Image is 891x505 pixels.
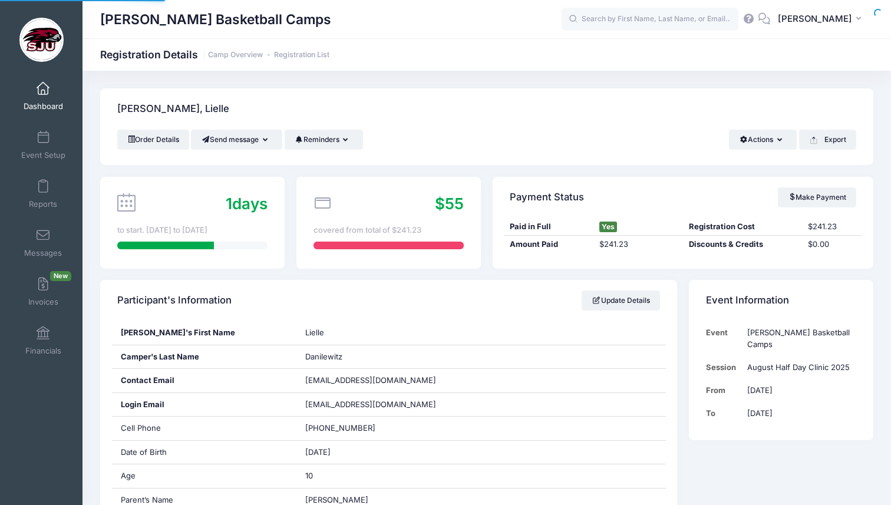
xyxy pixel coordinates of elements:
[799,130,856,150] button: Export
[15,271,71,312] a: InvoicesNew
[778,187,856,207] a: Make Payment
[50,271,71,281] span: New
[117,130,189,150] a: Order Details
[305,471,313,480] span: 10
[112,464,296,488] div: Age
[706,321,742,356] td: Event
[562,8,738,31] input: Search by First Name, Last Name, or Email...
[729,130,797,150] button: Actions
[435,194,464,213] span: $55
[742,402,856,425] td: [DATE]
[305,495,368,504] span: [PERSON_NAME]
[117,225,268,236] div: to start. [DATE] to [DATE]
[305,423,375,433] span: [PHONE_NUMBER]
[19,18,64,62] img: Cindy Griffin Basketball Camps
[25,346,61,356] span: Financials
[112,417,296,440] div: Cell Phone
[305,352,342,361] span: Danilewitz
[599,222,617,232] span: Yes
[117,284,232,318] h4: Participant's Information
[706,284,789,318] h4: Event Information
[117,93,229,126] h4: [PERSON_NAME], Lielle
[15,75,71,117] a: Dashboard
[305,447,331,457] span: [DATE]
[226,192,268,215] div: days
[706,402,742,425] td: To
[313,225,464,236] div: covered from total of $241.23
[305,328,324,337] span: Lielle
[802,221,862,233] div: $241.23
[28,297,58,307] span: Invoices
[802,239,862,250] div: $0.00
[24,248,62,258] span: Messages
[510,180,584,214] h4: Payment Status
[593,239,683,250] div: $241.23
[770,6,873,33] button: [PERSON_NAME]
[742,321,856,356] td: [PERSON_NAME] Basketball Camps
[112,345,296,369] div: Camper's Last Name
[274,51,329,60] a: Registration List
[208,51,263,60] a: Camp Overview
[683,221,802,233] div: Registration Cost
[778,12,852,25] span: [PERSON_NAME]
[305,375,436,385] span: [EMAIL_ADDRESS][DOMAIN_NAME]
[706,379,742,402] td: From
[100,48,329,61] h1: Registration Details
[112,441,296,464] div: Date of Birth
[191,130,282,150] button: Send message
[742,356,856,379] td: August Half Day Clinic 2025
[15,320,71,361] a: Financials
[706,356,742,379] td: Session
[15,173,71,214] a: Reports
[226,194,232,213] span: 1
[582,291,660,311] a: Update Details
[29,199,57,209] span: Reports
[285,130,363,150] button: Reminders
[112,393,296,417] div: Login Email
[21,150,65,160] span: Event Setup
[24,101,63,111] span: Dashboard
[504,239,593,250] div: Amount Paid
[15,222,71,263] a: Messages
[100,6,331,33] h1: [PERSON_NAME] Basketball Camps
[504,221,593,233] div: Paid in Full
[112,321,296,345] div: [PERSON_NAME]'s First Name
[15,124,71,166] a: Event Setup
[305,399,453,411] span: [EMAIL_ADDRESS][DOMAIN_NAME]
[742,379,856,402] td: [DATE]
[112,369,296,392] div: Contact Email
[683,239,802,250] div: Discounts & Credits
